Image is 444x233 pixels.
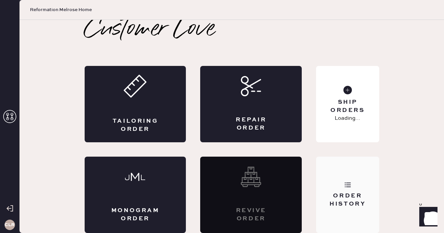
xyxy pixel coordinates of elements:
div: Repair Order [226,116,276,132]
div: Ship Orders [321,98,374,115]
iframe: Front Chat [413,204,441,232]
p: Loading... [335,115,360,122]
h2: Customer Love [85,16,215,42]
h3: CLR [5,223,15,227]
div: Interested? Contact us at care@hemster.co [200,157,302,233]
div: Monogram Order [111,207,160,223]
div: Order History [321,192,374,208]
span: Reformation Melrose Home [30,7,92,13]
div: Revive order [226,207,276,223]
div: Tailoring Order [111,117,160,133]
